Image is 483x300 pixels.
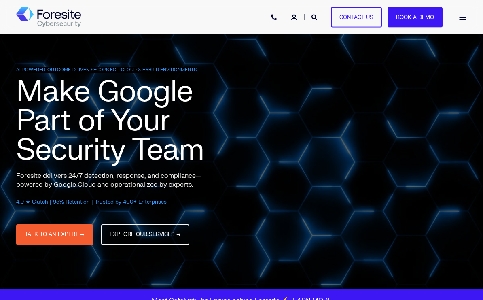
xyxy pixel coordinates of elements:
[388,7,443,28] a: Book a Demo
[311,13,319,20] a: Open Search
[291,13,299,20] a: Login
[16,171,218,189] p: Foresite delivers 24/7 detection, response, and compliance—powered by Google Cloud and operationa...
[16,7,81,28] img: Foresite logo, a hexagon shape of blues with a directional arrow to the right hand side, and the ...
[101,224,189,245] a: EXPLORE OUR SERVICES →
[16,199,167,205] span: 4.9 ★ Clutch | 95% Retention | Trusted by 400+ Enterprises
[16,7,81,28] a: Back to Home
[16,67,197,73] span: AI-POWERED, OUTCOME-DRIVEN SECOPS FOR CLOUD & HYBRID ENVIRONMENTS
[16,73,204,169] span: Make Google Part of Your Security Team
[331,7,382,28] a: Contact Us
[455,11,471,24] a: Open Burger Menu
[16,224,93,245] a: TALK TO AN EXPERT →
